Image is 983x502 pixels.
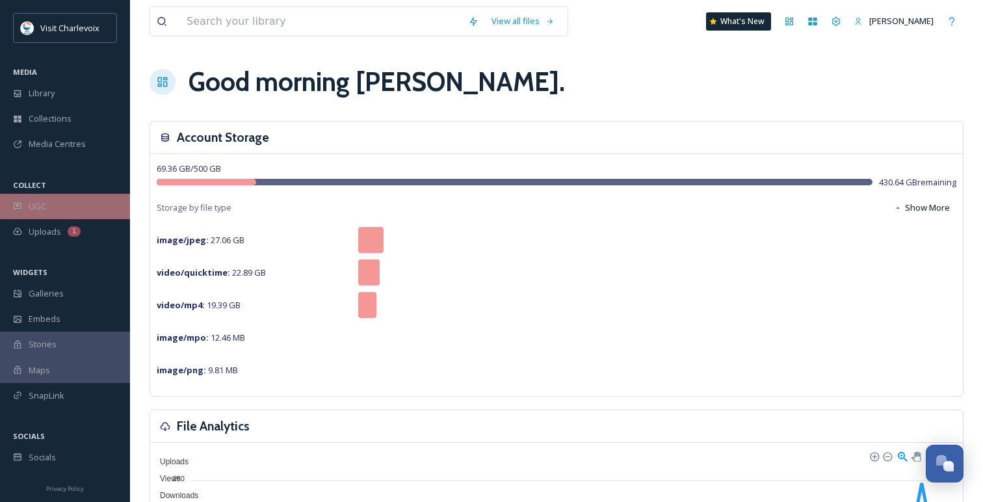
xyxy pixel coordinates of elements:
span: [PERSON_NAME] [869,15,934,27]
a: Privacy Policy [46,480,84,495]
span: Embeds [29,313,60,325]
span: SOCIALS [13,431,45,441]
strong: image/jpeg : [157,234,209,246]
span: 12.46 MB [157,332,245,343]
h3: File Analytics [177,417,250,436]
span: COLLECT [13,180,46,190]
span: Galleries [29,287,64,300]
h3: Account Storage [177,128,269,147]
div: Panning [911,452,919,460]
span: WIDGETS [13,267,47,277]
span: Library [29,87,55,99]
span: 69.36 GB / 500 GB [157,163,221,174]
strong: image/png : [157,364,206,376]
strong: video/mp4 : [157,299,205,311]
span: Downloads [150,491,198,500]
strong: image/mpo : [157,332,209,343]
span: 22.89 GB [157,267,266,278]
input: Search your library [180,7,462,36]
span: Uploads [150,457,189,466]
a: What's New [706,12,771,31]
span: Media Centres [29,138,86,150]
span: Views [150,474,181,483]
button: Show More [887,195,956,220]
span: 19.39 GB [157,299,241,311]
tspan: 280 [173,475,185,482]
span: SnapLink [29,390,64,402]
div: Zoom In [869,451,878,460]
span: Maps [29,364,50,376]
img: Visit-Charlevoix_Logo.jpg [21,21,34,34]
div: Selection Zoom [897,450,908,461]
strong: video/quicktime : [157,267,230,278]
span: 430.64 GB remaining [879,176,956,189]
span: Storage by file type [157,202,231,214]
span: UGC [29,200,46,213]
a: [PERSON_NAME] [848,8,940,34]
button: Open Chat [926,445,963,482]
a: View all files [485,8,561,34]
div: Zoom Out [882,451,891,460]
h1: Good morning [PERSON_NAME] . [189,62,565,101]
span: Visit Charlevoix [40,22,99,34]
div: 1 [68,226,81,237]
span: Uploads [29,226,61,238]
span: Privacy Policy [46,484,84,493]
span: Stories [29,338,57,350]
span: 27.06 GB [157,234,244,246]
span: MEDIA [13,67,37,77]
span: 9.81 MB [157,364,238,376]
span: Socials [29,451,56,464]
span: Collections [29,112,72,125]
